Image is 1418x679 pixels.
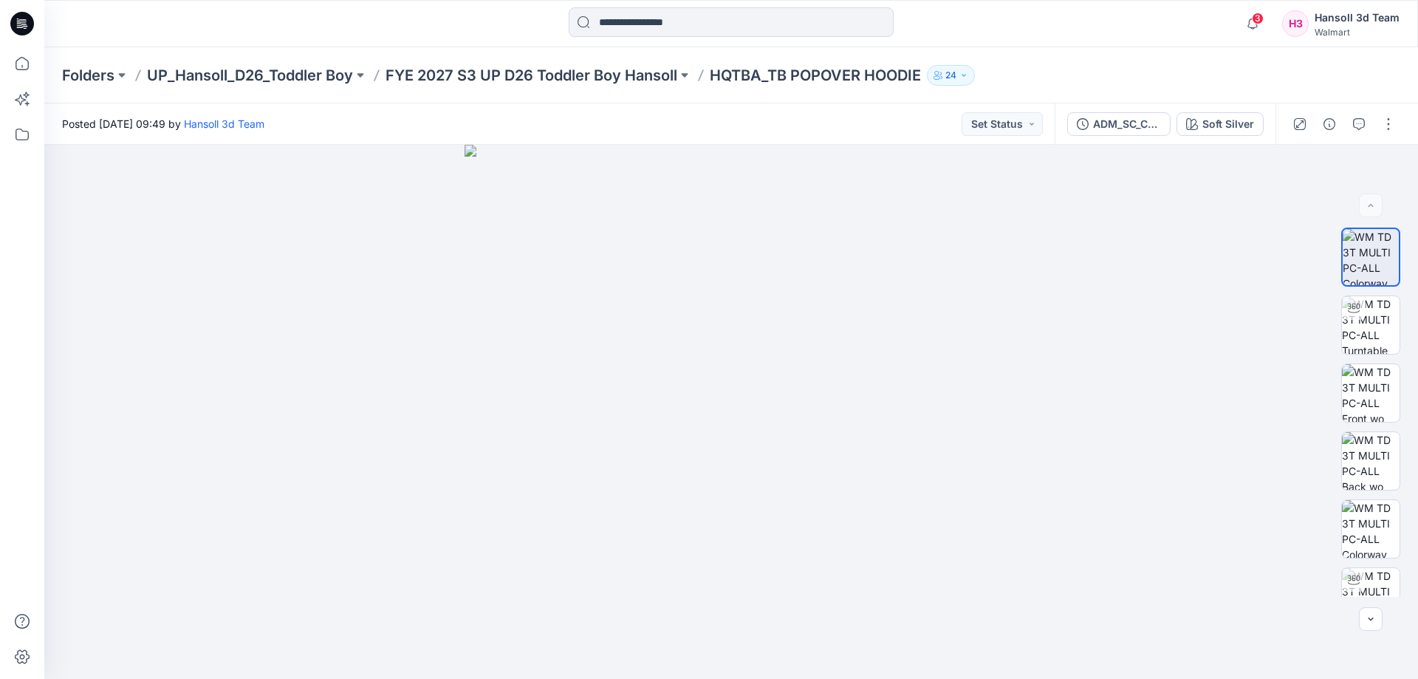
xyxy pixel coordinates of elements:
div: Hansoll 3d Team [1315,9,1400,27]
a: UP_Hansoll_D26_Toddler Boy [147,65,353,86]
span: 3 [1252,13,1264,24]
button: 24 [927,65,975,86]
img: WM TD 3T MULTI PC-ALL Colorway wo Avatar [1342,500,1400,558]
a: FYE 2027 S3 UP D26 Toddler Boy Hansoll [386,65,677,86]
img: WM TD 3T MULTI PC-ALL Turntable with Avatar [1342,296,1400,354]
button: Details [1318,112,1341,136]
button: ADM_SC_COLORBLOCK [1067,112,1171,136]
img: WM TD 3T MULTI PC-ALL Colorway wo Avatar [1343,229,1399,285]
p: HQTBA_TB POPOVER HOODIE [710,65,921,86]
div: Soft Silver [1202,116,1254,132]
img: WM TD 3T MULTI PC-ALL Turntable with Avatar [1342,568,1400,626]
a: Folders [62,65,114,86]
p: 24 [945,67,956,83]
img: WM TD 3T MULTI PC-ALL Front wo Avatar [1342,364,1400,422]
span: Posted [DATE] 09:49 by [62,116,264,132]
img: WM TD 3T MULTI PC-ALL Back wo Avatar [1342,432,1400,490]
img: eyJhbGciOiJIUzI1NiIsImtpZCI6IjAiLCJzbHQiOiJzZXMiLCJ0eXAiOiJKV1QifQ.eyJkYXRhIjp7InR5cGUiOiJzdG9yYW... [465,145,999,679]
button: Soft Silver [1176,112,1264,136]
div: H3 [1282,10,1309,37]
a: Hansoll 3d Team [184,117,264,130]
div: ADM_SC_COLORBLOCK [1093,116,1161,132]
div: Walmart [1315,27,1400,38]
